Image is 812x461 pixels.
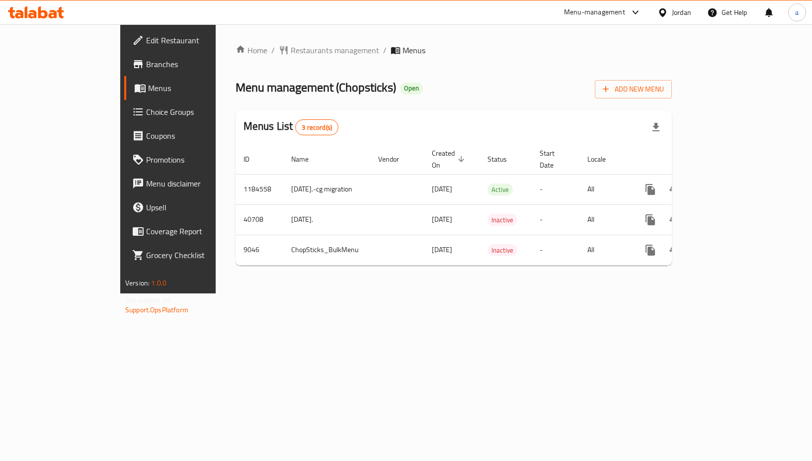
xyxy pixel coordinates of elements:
span: [DATE] [432,213,452,226]
span: Branches [146,58,248,70]
span: [DATE] [432,183,452,195]
span: Start Date [540,147,568,171]
span: Menu management ( Chopsticks ) [236,76,396,98]
div: Export file [644,115,668,139]
div: Jordan [672,7,691,18]
td: - [532,235,579,265]
button: more [639,208,662,232]
td: 40708 [236,204,283,235]
td: All [579,174,631,204]
a: Menu disclaimer [124,172,256,195]
li: / [383,44,387,56]
a: Coverage Report [124,219,256,243]
td: [DATE].-cg migration [283,174,370,204]
div: Total records count [295,119,338,135]
div: Open [400,83,423,94]
a: Branches [124,52,256,76]
span: Coverage Report [146,225,248,237]
td: 9046 [236,235,283,265]
button: more [639,178,662,201]
span: Add New Menu [603,83,664,95]
span: 3 record(s) [296,123,338,132]
td: [DATE]. [283,204,370,235]
div: Menu-management [564,6,625,18]
td: ChopSticks_BulkMenu [283,235,370,265]
span: ID [244,153,262,165]
a: Upsell [124,195,256,219]
span: Promotions [146,154,248,166]
span: Upsell [146,201,248,213]
span: Locale [587,153,619,165]
a: Edit Restaurant [124,28,256,52]
span: Inactive [487,245,517,256]
a: Menus [124,76,256,100]
td: - [532,174,579,204]
span: [DATE] [432,243,452,256]
span: Vendor [378,153,412,165]
span: Choice Groups [146,106,248,118]
span: Name [291,153,322,165]
table: enhanced table [236,144,742,266]
a: Choice Groups [124,100,256,124]
td: 1184558 [236,174,283,204]
span: 1.0.0 [151,277,166,289]
li: / [271,44,275,56]
nav: breadcrumb [236,44,672,56]
span: Version: [125,277,150,289]
td: - [532,204,579,235]
button: Change Status [662,238,686,262]
span: a [795,7,799,18]
button: Change Status [662,208,686,232]
button: more [639,238,662,262]
td: All [579,204,631,235]
span: Menus [403,44,425,56]
span: Grocery Checklist [146,249,248,261]
span: Inactive [487,214,517,226]
button: Change Status [662,178,686,201]
a: Coupons [124,124,256,148]
span: Open [400,84,423,92]
th: Actions [631,144,742,175]
div: Active [487,184,513,195]
span: Get support on: [125,293,171,306]
h2: Menus List [244,119,338,135]
span: Active [487,184,513,195]
span: Status [487,153,520,165]
a: Promotions [124,148,256,172]
a: Support.OpsPlatform [125,303,188,316]
a: Grocery Checklist [124,243,256,267]
span: Edit Restaurant [146,34,248,46]
a: Restaurants management [279,44,379,56]
span: Coupons [146,130,248,142]
span: Created On [432,147,468,171]
button: Add New Menu [595,80,672,98]
td: All [579,235,631,265]
span: Menus [148,82,248,94]
span: Menu disclaimer [146,178,248,189]
span: Restaurants management [291,44,379,56]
